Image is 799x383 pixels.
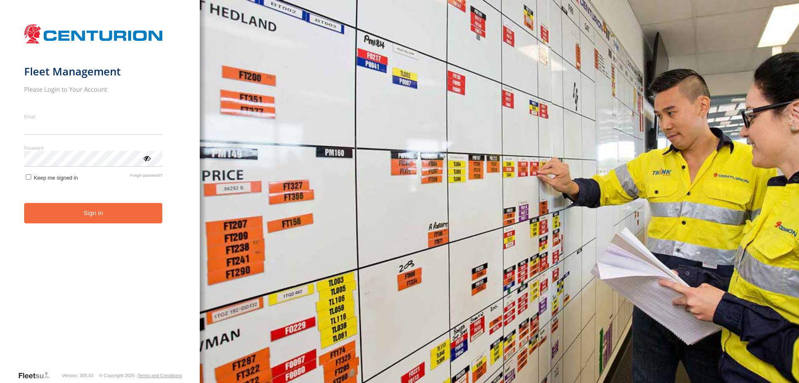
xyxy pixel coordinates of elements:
img: Centurion Transport [24,23,163,45]
h2: Please Login to Your Account [24,85,163,93]
span: Keep me signed in [34,175,78,181]
label: Email [24,113,163,120]
form: main [24,20,176,370]
a: Terms and Conditions [138,373,182,378]
a: Visit our Website [18,371,56,380]
div: © Copyright 2025 - [99,373,182,378]
a: Forgot password? [130,173,163,181]
input: Keep me signed in [26,174,31,180]
h1: Fleet Management [24,65,163,78]
label: Password [24,145,163,151]
div: Version: 305.03 [62,373,94,378]
button: Sign in [24,203,163,223]
div: ViewPassword [142,154,151,162]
